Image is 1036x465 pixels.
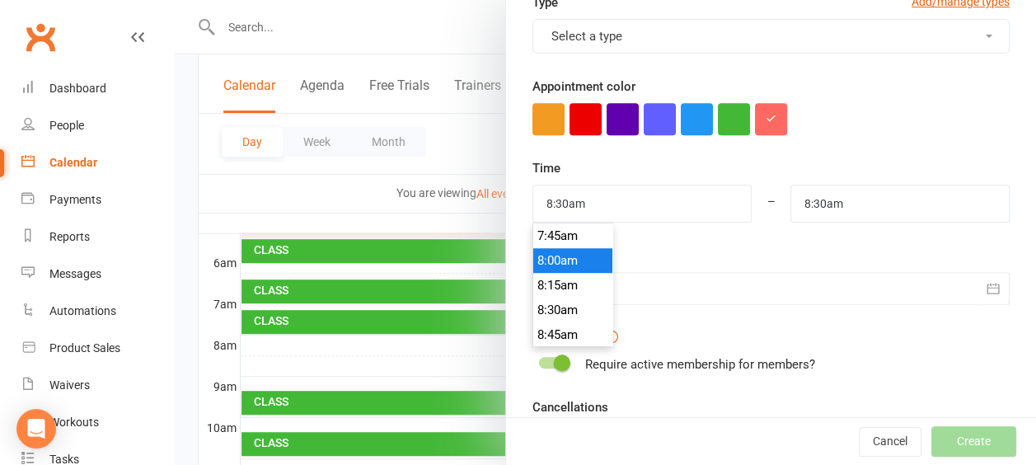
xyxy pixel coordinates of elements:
li: 8:45am [533,322,612,347]
div: Calendar [49,156,97,169]
label: Appointment color [532,77,635,96]
a: Calendar [21,144,174,181]
a: Messages [21,256,174,293]
div: Reports [49,230,90,243]
li: 8:15am [533,273,612,298]
div: Workouts [49,416,99,429]
label: Time [532,158,560,178]
div: – [751,185,791,223]
div: Automations [49,304,116,317]
label: Cancellations [532,397,608,417]
button: Cancel [859,427,921,457]
button: Select a type [532,19,1010,54]
a: Waivers [21,367,174,404]
div: Waivers [49,378,90,392]
a: Reports [21,218,174,256]
a: Automations [21,293,174,330]
a: Payments [21,181,174,218]
a: Workouts [21,404,174,441]
li: 7:45am [533,223,612,248]
a: Clubworx [20,16,61,58]
span: Select a type [551,29,622,44]
div: Product Sales [49,341,120,355]
a: Product Sales [21,330,174,367]
a: Dashboard [21,70,174,107]
div: Dashboard [49,82,106,95]
li: 8:00am [533,248,612,273]
li: 8:30am [533,298,612,322]
div: Open Intercom Messenger [16,409,56,449]
div: People [49,119,84,132]
div: Messages [49,267,101,280]
div: Require active membership for members? [585,355,815,374]
div: Payments [49,193,101,206]
a: People [21,107,174,144]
